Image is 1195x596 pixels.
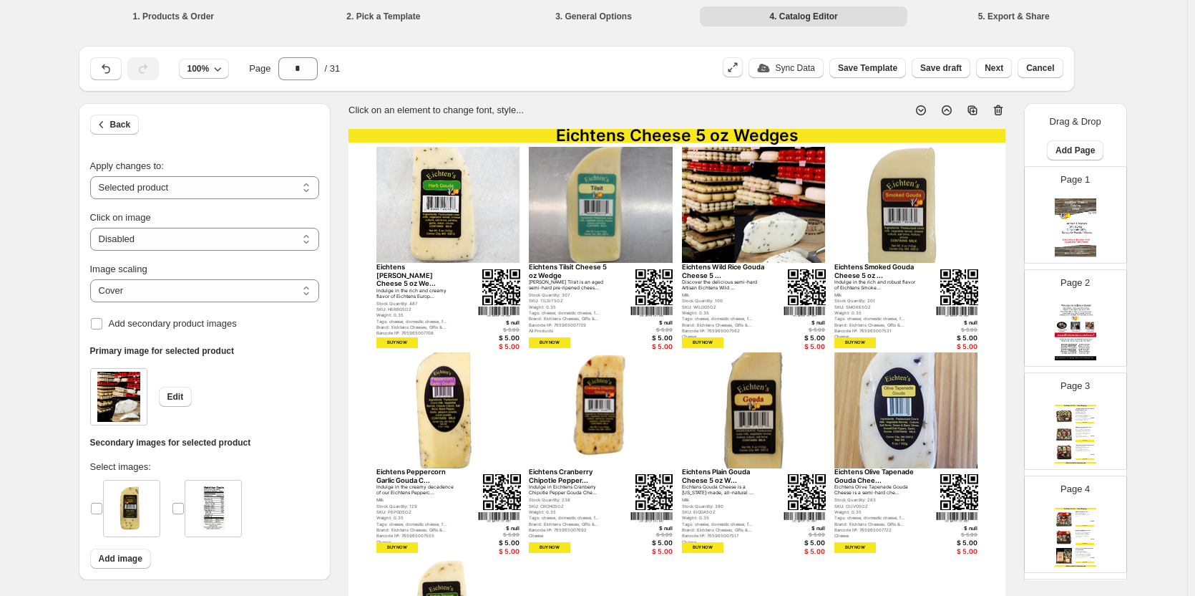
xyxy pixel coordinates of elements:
[1075,543,1094,544] div: BUY NOW
[1075,530,1094,532] div: Hometown Mini Snack Gift Box
[682,298,765,303] div: Stock Quantity: 100
[940,269,978,305] img: qrcode
[1075,511,1094,513] div: Midwest Sampler Gift Box
[784,327,825,334] div: $ 5.99
[1055,405,1096,406] div: Eichtens Gifts - Free Shipping
[682,337,723,348] div: BUY NOW
[630,539,672,547] div: $ 5.00
[1056,530,1072,546] img: primaryImage
[682,515,765,520] div: Weight: 0.35
[834,533,917,538] div: Cheese
[1087,539,1094,540] div: $ 53.49
[1060,379,1090,393] p: Page 3
[834,521,917,527] div: Brand: Eichtens Cheeses, Gifts &...
[936,335,977,342] div: $ 5.00
[376,337,418,348] div: BUY NOW
[1075,446,1091,452] div: Free Ground Shipping. Indulge in the perfect blend of flavors with our Tidbit Cheese and Sausage ...
[529,542,570,553] div: BUY NOW
[1056,408,1072,424] img: primaryImage
[376,504,459,509] div: Stock Quantity: 129
[630,307,672,317] img: barcode
[920,62,962,74] span: Save draft
[936,548,977,556] div: $ 5.00
[90,345,319,357] h6: Primary image for selected product
[376,509,459,514] div: SKU: PEPGD5OZ
[834,316,917,321] div: Tags: cheese, domestic cheese, f...
[1024,372,1127,470] div: Page 3Eichtens Gifts - Free ShippingprimaryImage[PERSON_NAME]'s Variety Cheese and Sausage Gift B...
[376,307,459,312] div: SKU: HERBG5OZ
[1055,302,1096,360] img: cover page
[478,327,520,334] div: $ 5.99
[838,62,897,74] span: Save Template
[682,468,765,484] div: Eichtens Plain Gouda Cheese 5 oz W...
[630,335,672,342] div: $ 5.00
[682,504,765,509] div: Stock Quantity: 380
[834,280,917,292] div: Indulge in the rich and robust flavor of Eichtens Smoke...
[630,327,672,334] div: $ 5.99
[834,542,876,553] div: BUY NOW
[376,289,459,300] div: Indulge in the rich and creamy flavor of Eichtens Europ...
[630,548,672,556] div: $ 5.00
[159,387,192,407] button: Edit
[940,474,978,510] img: qrcode
[1075,513,1091,516] div: Free Ground Shipping. Midwest Sampler Gift Box is very popular to send to be enjoyed by anyone....
[682,542,723,553] div: BUY NOW
[1060,482,1090,496] p: Page 4
[682,304,765,309] div: SKU: WILDG5OZ
[834,310,917,315] div: Weight: 0.35
[376,301,459,306] div: Stock Quantity: 487
[985,62,1003,74] span: Next
[376,312,459,317] div: Weight: 0.35
[478,526,520,532] div: $ null
[1018,58,1063,78] button: Cancel
[1055,565,1096,567] div: [DOMAIN_NAME] | Page undefined
[376,497,459,502] div: Milk
[784,307,825,317] img: barcode
[936,532,977,539] div: $ 5.99
[1055,198,1096,257] img: cover page
[529,298,612,303] div: SKU: TILSIT5OZ
[376,468,459,484] div: Eichtens Peppercorn Garlic Gouda C...
[784,539,825,547] div: $ 5.00
[478,320,520,327] div: $ null
[682,280,765,292] div: Discover the delicious semi-hard Artisan Eichtens Wild ...
[936,526,977,532] div: $ null
[529,316,612,321] div: Brand: Eichtens Cheeses, Gifts &...
[376,521,459,527] div: Tags: cheese, domestic cheese, f...
[1060,173,1090,187] p: Page 1
[478,343,520,351] div: $ 5.00
[110,484,153,534] img: product image
[936,307,977,317] img: barcode
[936,327,977,334] div: $ 5.99
[630,320,672,327] div: $ null
[529,328,612,333] div: All Products
[834,298,917,303] div: Stock Quantity: 201
[788,269,826,305] img: qrcode
[167,391,184,403] span: Edit
[834,468,917,484] div: Eichtens Olive Tapenade Gouda Chee...
[829,58,906,78] button: Save Template
[529,533,612,538] div: Cheese
[1075,551,1091,558] div: Free Ground Shipping. Indulge in [PERSON_NAME] Famous Mac and Cheese Gift Box, featuring their re...
[90,115,140,135] button: Back
[635,269,673,305] img: qrcode
[483,474,521,510] img: qrcode
[834,322,917,327] div: Brand: Eichtens Cheeses, Gifts &...
[529,504,612,509] div: SKU: CRCHG5OZ
[784,343,825,351] div: $ 5.00
[376,147,520,263] img: primaryImage
[110,119,131,130] span: Back
[682,334,765,339] div: Cheese
[376,263,459,287] div: Eichtens [PERSON_NAME] Cheese 5 oz We...
[936,320,977,327] div: $ null
[482,269,520,305] img: qrcode
[529,337,570,348] div: BUY NOW
[109,318,237,329] span: Add secondary product images
[682,352,825,468] img: primaryImage
[529,322,612,327] div: Barcode №: 765965007739
[1056,511,1072,527] img: primaryImage
[1087,557,1094,559] div: $ 55.99
[179,59,230,79] button: 100%
[1075,548,1094,551] div: Eichtens Famous Mac and Cheese Gift with Recipe
[187,63,210,74] span: 100%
